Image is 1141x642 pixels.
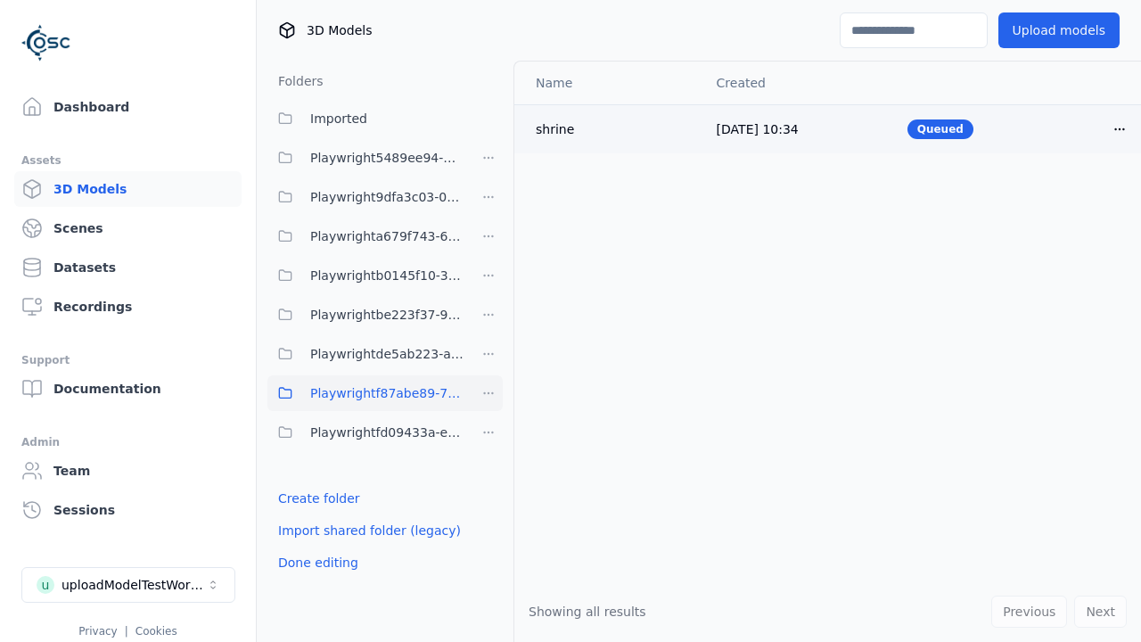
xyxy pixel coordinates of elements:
[267,514,472,547] button: Import shared folder (legacy)
[267,140,464,176] button: Playwright5489ee94-77c0-4cdc-8ec7-0072a5d2a389
[310,422,464,443] span: Playwrightfd09433a-e09a-46f2-a8d1-9ed2645adf93
[21,432,234,453] div: Admin
[14,89,242,125] a: Dashboard
[267,218,464,254] button: Playwrighta679f743-6502-4593-9ef9-45d94dfc9c2e
[267,101,503,136] button: Imported
[536,120,688,138] div: shrine
[702,62,893,104] th: Created
[21,350,234,371] div: Support
[14,210,242,246] a: Scenes
[125,625,128,638] span: |
[21,18,71,68] img: Logo
[267,297,464,333] button: Playwrightbe223f37-9bd7-42c0-9717-b27ce4fe665d
[14,453,242,489] a: Team
[14,250,242,285] a: Datasets
[37,576,54,594] div: u
[267,179,464,215] button: Playwright9dfa3c03-00a9-4ca2-9f4b-f0b1cd927ec8
[14,492,242,528] a: Sessions
[307,21,372,39] span: 3D Models
[310,265,464,286] span: Playwrightb0145f10-3271-4988-8f00-c1dd5f4788d5
[14,171,242,207] a: 3D Models
[514,62,702,104] th: Name
[267,482,371,514] button: Create folder
[14,289,242,325] a: Recordings
[310,226,464,247] span: Playwrighta679f743-6502-4593-9ef9-45d94dfc9c2e
[267,72,324,90] h3: Folders
[21,150,234,171] div: Assets
[62,576,206,594] div: uploadModelTestWorkspace
[310,304,464,325] span: Playwrightbe223f37-9bd7-42c0-9717-b27ce4fe665d
[267,415,464,450] button: Playwrightfd09433a-e09a-46f2-a8d1-9ed2645adf93
[278,522,461,539] a: Import shared folder (legacy)
[310,108,367,129] span: Imported
[267,547,369,579] button: Done editing
[21,567,235,603] button: Select a workspace
[78,625,117,638] a: Privacy
[717,122,799,136] span: [DATE] 10:34
[135,625,177,638] a: Cookies
[14,371,242,407] a: Documentation
[267,258,464,293] button: Playwrightb0145f10-3271-4988-8f00-c1dd5f4788d5
[267,336,464,372] button: Playwrightde5ab223-a0f8-4a97-be4c-ac610507c281
[278,490,360,507] a: Create folder
[310,147,464,169] span: Playwright5489ee94-77c0-4cdc-8ec7-0072a5d2a389
[529,605,646,619] span: Showing all results
[998,12,1120,48] button: Upload models
[310,186,464,208] span: Playwright9dfa3c03-00a9-4ca2-9f4b-f0b1cd927ec8
[310,343,464,365] span: Playwrightde5ab223-a0f8-4a97-be4c-ac610507c281
[310,383,464,404] span: Playwrightf87abe89-795a-4558-b272-1516c46e3a97
[267,375,464,411] button: Playwrightf87abe89-795a-4558-b272-1516c46e3a97
[907,119,973,139] div: Queued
